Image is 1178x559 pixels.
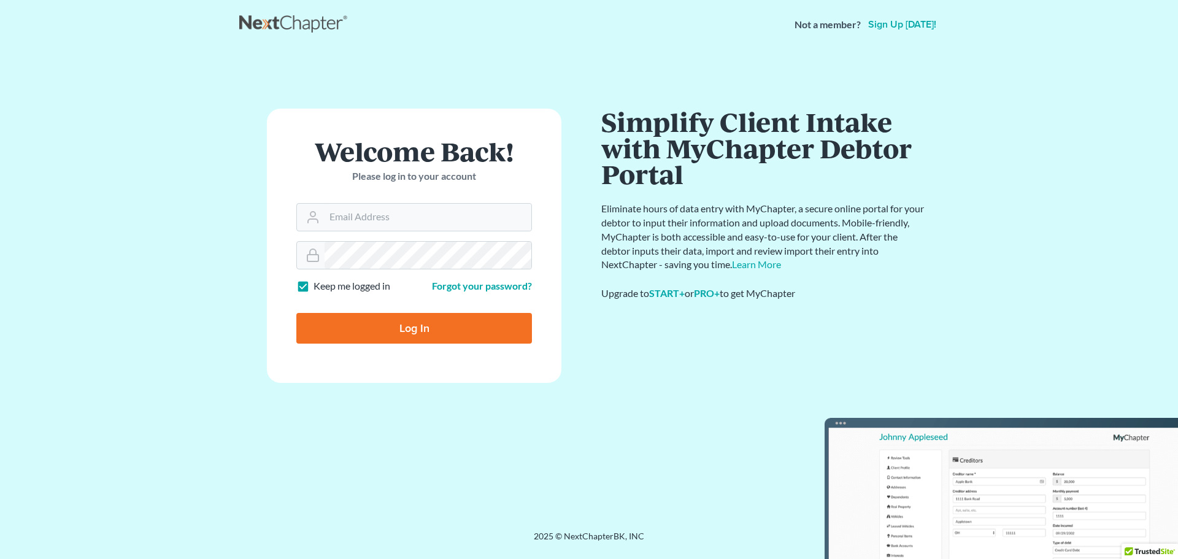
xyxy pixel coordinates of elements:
h1: Simplify Client Intake with MyChapter Debtor Portal [601,109,926,187]
a: PRO+ [694,287,720,299]
p: Eliminate hours of data entry with MyChapter, a secure online portal for your debtor to input the... [601,202,926,272]
a: Learn More [732,258,781,270]
input: Log In [296,313,532,344]
p: Please log in to your account [296,169,532,183]
a: START+ [649,287,685,299]
h1: Welcome Back! [296,138,532,164]
input: Email Address [325,204,531,231]
a: Forgot your password? [432,280,532,291]
a: Sign up [DATE]! [866,20,939,29]
label: Keep me logged in [314,279,390,293]
div: Upgrade to or to get MyChapter [601,287,926,301]
strong: Not a member? [795,18,861,32]
div: 2025 © NextChapterBK, INC [239,530,939,552]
